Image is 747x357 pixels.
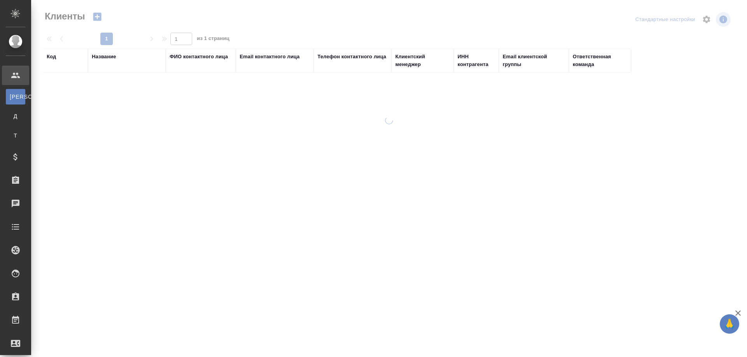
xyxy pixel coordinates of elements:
[10,93,21,101] span: [PERSON_NAME]
[6,108,25,124] a: Д
[573,53,627,68] div: Ответственная команда
[10,132,21,139] span: Т
[170,53,228,61] div: ФИО контактного лица
[723,316,736,332] span: 🙏
[503,53,565,68] div: Email клиентской группы
[6,89,25,104] a: [PERSON_NAME]
[458,53,495,68] div: ИНН контрагента
[10,112,21,120] span: Д
[92,53,116,61] div: Название
[6,128,25,143] a: Т
[720,314,739,334] button: 🙏
[47,53,56,61] div: Код
[395,53,450,68] div: Клиентский менеджер
[240,53,300,61] div: Email контактного лица
[317,53,386,61] div: Телефон контактного лица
